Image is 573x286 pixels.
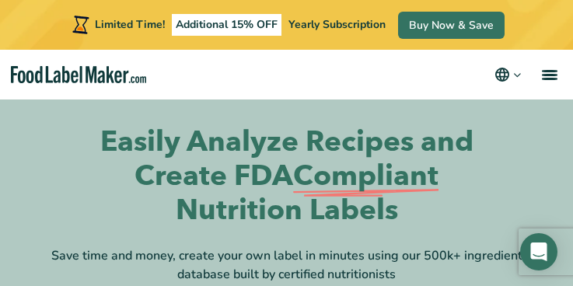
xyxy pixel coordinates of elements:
[25,246,548,284] div: Save time and money, create your own label in minutes using our 500k+ ingredient database built b...
[520,233,557,270] div: Open Intercom Messenger
[95,17,165,32] span: Limited Time!
[293,159,438,193] span: Compliant
[288,17,386,32] span: Yearly Subscription
[172,14,281,36] span: Additional 15% OFF
[398,12,505,39] a: Buy Now & Save
[100,124,473,228] h1: Easily Analyze Recipes and Create FDA Nutrition Labels
[523,50,573,99] a: menu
